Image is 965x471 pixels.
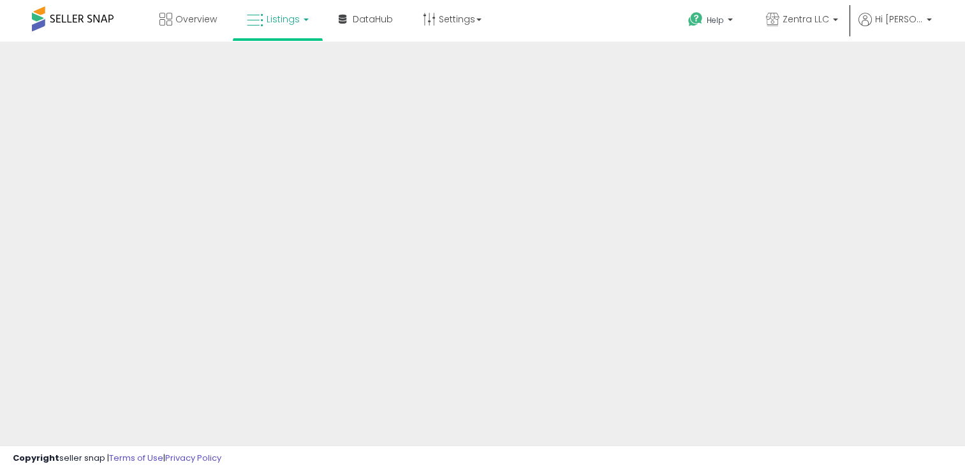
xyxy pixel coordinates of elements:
[353,13,393,26] span: DataHub
[707,15,724,26] span: Help
[858,13,932,41] a: Hi [PERSON_NAME]
[13,452,59,464] strong: Copyright
[783,13,829,26] span: Zentra LLC
[688,11,703,27] i: Get Help
[109,452,163,464] a: Terms of Use
[678,2,746,41] a: Help
[875,13,923,26] span: Hi [PERSON_NAME]
[13,452,221,465] div: seller snap | |
[267,13,300,26] span: Listings
[175,13,217,26] span: Overview
[165,452,221,464] a: Privacy Policy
